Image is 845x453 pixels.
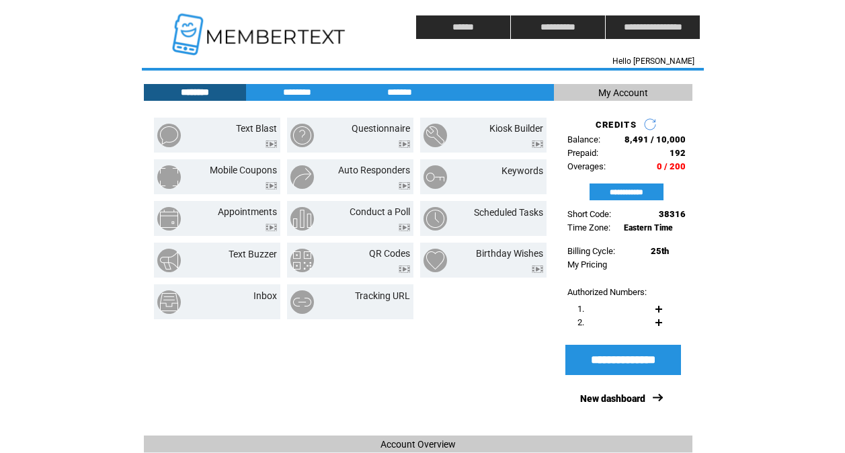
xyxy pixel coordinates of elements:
[157,165,181,189] img: mobile-coupons.png
[567,222,610,233] span: Time Zone:
[355,290,410,301] a: Tracking URL
[532,140,543,148] img: video.png
[253,290,277,301] a: Inbox
[651,246,669,256] span: 25th
[567,161,606,171] span: Overages:
[399,265,410,273] img: video.png
[399,182,410,190] img: video.png
[229,249,277,259] a: Text Buzzer
[369,248,410,259] a: QR Codes
[577,317,584,327] span: 2.
[670,148,686,158] span: 192
[424,165,447,189] img: keywords.png
[476,248,543,259] a: Birthday Wishes
[532,265,543,273] img: video.png
[567,148,598,158] span: Prepaid:
[157,124,181,147] img: text-blast.png
[266,140,277,148] img: video.png
[290,290,314,314] img: tracking-url.png
[218,206,277,217] a: Appointments
[501,165,543,176] a: Keywords
[290,249,314,272] img: qr-codes.png
[352,123,410,134] a: Questionnaire
[474,207,543,218] a: Scheduled Tasks
[577,304,584,314] span: 1.
[580,393,645,404] a: New dashboard
[625,134,686,145] span: 8,491 / 10,000
[210,165,277,175] a: Mobile Coupons
[424,249,447,272] img: birthday-wishes.png
[290,124,314,147] img: questionnaire.png
[567,134,600,145] span: Balance:
[157,249,181,272] img: text-buzzer.png
[399,140,410,148] img: video.png
[157,207,181,231] img: appointments.png
[338,165,410,175] a: Auto Responders
[596,120,637,130] span: CREDITS
[236,123,277,134] a: Text Blast
[266,224,277,231] img: video.png
[659,209,686,219] span: 38316
[567,246,615,256] span: Billing Cycle:
[657,161,686,171] span: 0 / 200
[399,224,410,231] img: video.png
[489,123,543,134] a: Kiosk Builder
[624,223,673,233] span: Eastern Time
[290,207,314,231] img: conduct-a-poll.png
[567,259,607,270] a: My Pricing
[380,439,456,450] span: Account Overview
[350,206,410,217] a: Conduct a Poll
[424,124,447,147] img: kiosk-builder.png
[567,287,647,297] span: Authorized Numbers:
[290,165,314,189] img: auto-responders.png
[612,56,694,66] span: Hello [PERSON_NAME]
[424,207,447,231] img: scheduled-tasks.png
[266,182,277,190] img: video.png
[598,87,648,98] span: My Account
[157,290,181,314] img: inbox.png
[567,209,611,219] span: Short Code:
